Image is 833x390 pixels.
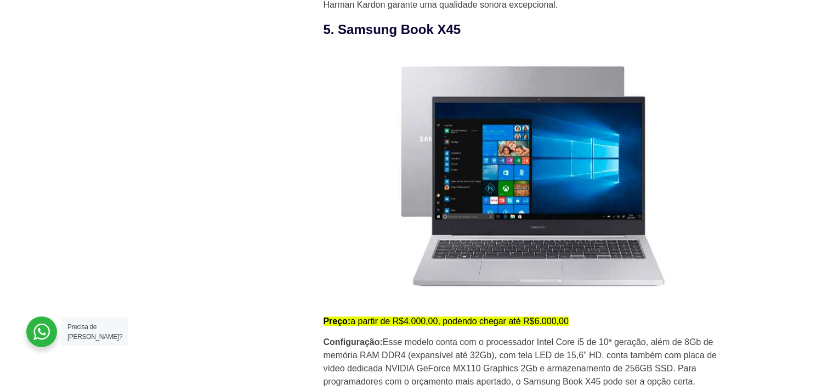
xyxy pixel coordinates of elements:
[324,336,740,388] p: Esse modelo conta com o processador Intel Core i5 de 10ª geração, além de 8Gb de memória RAM DDR4...
[67,323,122,341] span: Precisa de [PERSON_NAME]?
[636,250,833,390] div: Widget de chat
[636,250,833,390] iframe: Chat Widget
[324,316,569,326] mark: a partir de R$4.000,00, podendo chegar até R$6.000,00
[324,337,383,347] strong: Configuração:
[324,20,740,39] h3: 5. Samsung Book X45
[324,316,351,326] strong: Preço:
